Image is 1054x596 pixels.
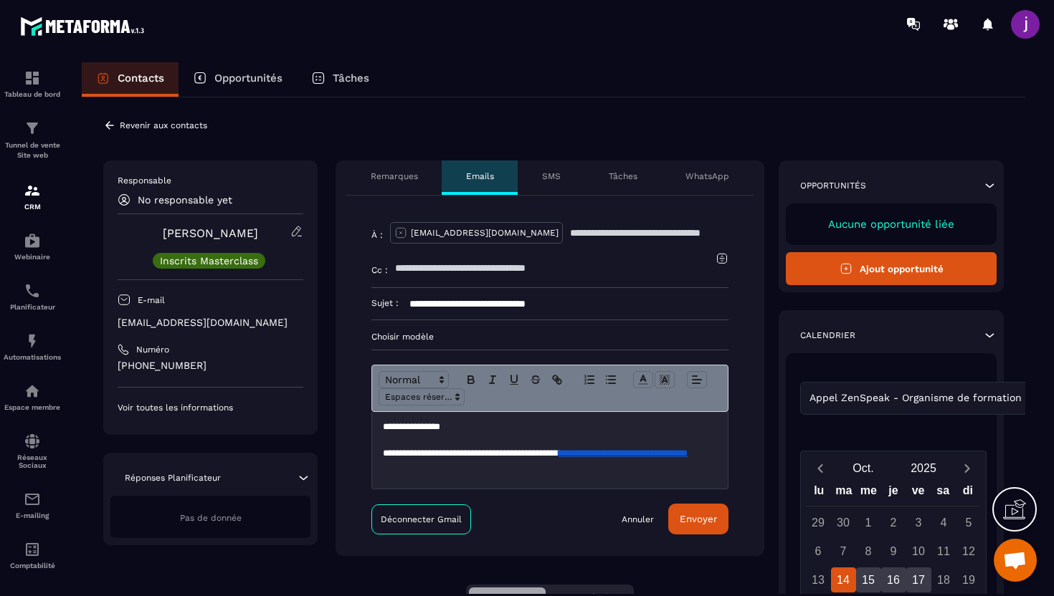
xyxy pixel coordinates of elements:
p: E-mailing [4,511,61,519]
img: accountant [24,541,41,558]
p: Tâches [333,72,369,85]
a: Contacts [82,62,179,97]
div: 8 [856,539,881,564]
p: Responsable [118,175,303,186]
div: 29 [806,510,831,535]
div: 2 [881,510,906,535]
div: 30 [831,510,856,535]
img: automations [24,232,41,249]
p: Réseaux Sociaux [4,453,61,469]
div: 14 [831,567,856,592]
button: Next month [954,458,980,478]
img: email [24,491,41,508]
p: Numéro [136,344,169,355]
img: scheduler [24,282,41,299]
div: 7 [831,539,856,564]
div: 12 [956,539,982,564]
p: Webinaire [4,253,61,261]
div: 5 [956,510,982,535]
div: 15 [856,567,881,592]
div: je [881,481,906,506]
input: Search for option [1025,390,1035,406]
p: E-mail [138,294,165,306]
p: Espace membre [4,403,61,411]
a: formationformationTunnel de vente Site web [4,109,61,171]
a: automationsautomationsEspace membre [4,372,61,422]
div: 3 [906,510,931,535]
a: Opportunités [179,62,297,97]
span: Appel ZenSpeak - Organisme de formation [806,390,1025,406]
p: Revenir aux contacts [120,120,207,130]
p: Emails [466,170,494,182]
a: Déconnecter Gmail [371,504,471,534]
button: Previous month [807,458,833,478]
button: Open years overlay [893,456,954,481]
div: 11 [931,539,956,564]
a: accountantaccountantComptabilité [4,530,61,580]
p: Tableau de bord [4,90,61,98]
p: Voir toutes les informations [118,402,303,413]
img: logo [20,13,149,39]
p: Comptabilité [4,562,61,569]
p: Tâches [609,170,637,182]
img: social-network [24,433,41,450]
div: me [856,481,881,506]
div: 19 [956,567,982,592]
p: Cc : [371,264,388,276]
a: emailemailE-mailing [4,480,61,530]
div: ma [832,481,857,506]
a: formationformationCRM [4,171,61,221]
img: formation [24,182,41,199]
div: 6 [806,539,831,564]
img: automations [24,332,41,350]
a: Annuler [622,514,654,525]
div: 4 [931,510,956,535]
p: [EMAIL_ADDRESS][DOMAIN_NAME] [411,227,559,239]
a: Tâches [297,62,384,97]
div: di [955,481,980,506]
p: À : [371,229,383,241]
p: Calendrier [800,330,855,341]
a: [PERSON_NAME] [163,226,258,240]
div: 1 [856,510,881,535]
div: 18 [931,567,956,592]
a: social-networksocial-networkRéseaux Sociaux [4,422,61,480]
div: lu [807,481,832,506]
p: Réponses Planificateur [125,472,221,484]
p: SMS [542,170,561,182]
button: Envoyer [668,504,728,534]
p: Aucune opportunité liée [800,218,982,231]
a: automationsautomationsWebinaire [4,221,61,271]
p: Inscrits Masterclass [160,256,258,266]
a: formationformationTableau de bord [4,59,61,109]
button: Open months overlay [833,456,893,481]
span: Pas de donnée [180,513,242,523]
p: [EMAIL_ADDRESS][DOMAIN_NAME] [118,316,303,330]
div: 10 [906,539,931,564]
p: Choisir modèle [371,331,728,342]
p: Planificateur [4,303,61,311]
div: 17 [906,567,931,592]
p: CRM [4,203,61,211]
p: Opportunités [214,72,283,85]
div: ve [906,481,931,506]
p: No responsable yet [138,194,232,206]
p: Automatisations [4,353,61,361]
button: Ajout opportunité [786,252,997,285]
img: automations [24,383,41,400]
div: sa [931,481,956,506]
p: Contacts [118,72,164,85]
p: [PHONE_NUMBER] [118,359,303,372]
p: WhatsApp [685,170,729,182]
a: automationsautomationsAutomatisations [4,322,61,372]
p: Tunnel de vente Site web [4,140,61,160]
a: schedulerschedulerPlanificateur [4,271,61,322]
div: 9 [881,539,906,564]
p: Opportunités [800,180,866,191]
div: 16 [881,567,906,592]
p: Sujet : [371,297,399,309]
img: formation [24,120,41,137]
p: Remarques [371,170,418,182]
div: Ouvrir le chat [994,539,1037,582]
img: formation [24,69,41,87]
